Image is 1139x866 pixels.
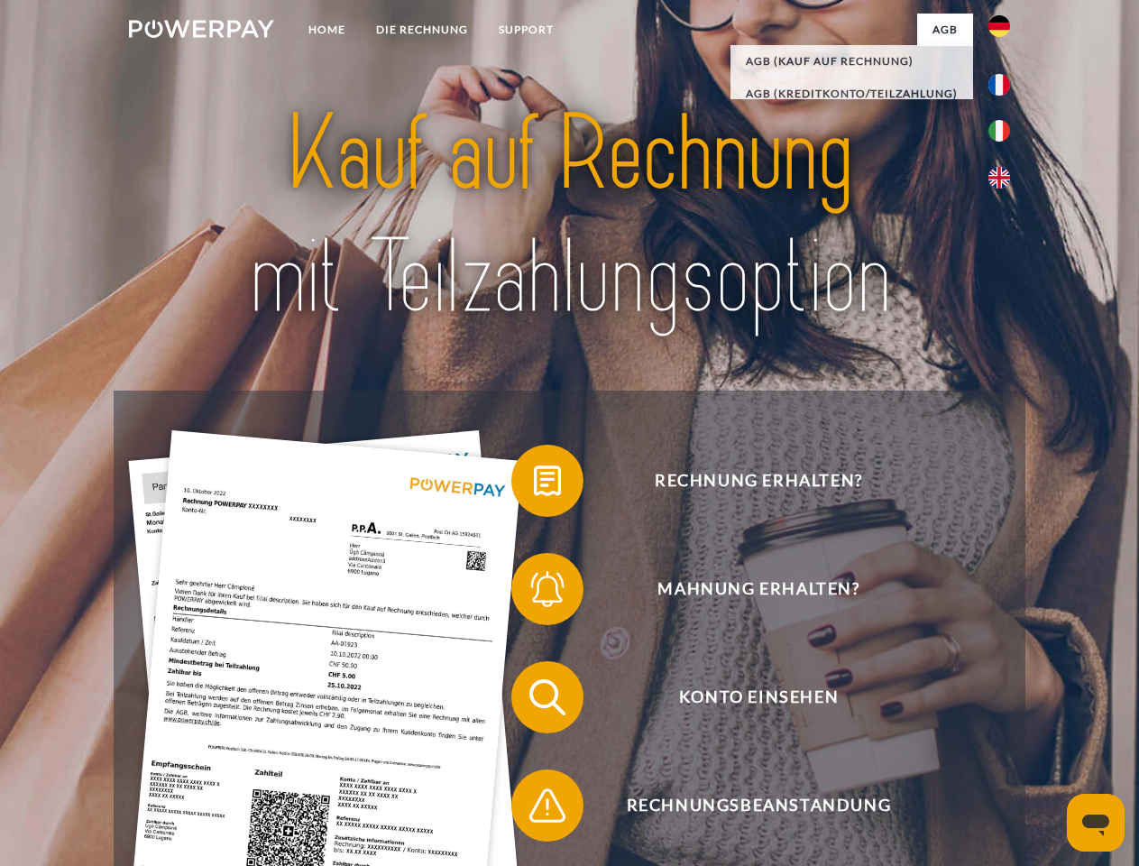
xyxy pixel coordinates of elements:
span: Rechnungsbeanstandung [537,769,979,842]
img: logo-powerpay-white.svg [129,20,274,38]
a: SUPPORT [483,14,569,46]
span: Rechnung erhalten? [537,445,979,517]
img: de [988,15,1010,37]
button: Rechnungsbeanstandung [511,769,980,842]
img: qb_bill.svg [525,458,570,503]
img: qb_bell.svg [525,567,570,612]
img: qb_warning.svg [525,783,570,828]
button: Rechnung erhalten? [511,445,980,517]
a: agb [917,14,973,46]
img: qb_search.svg [525,675,570,720]
span: Konto einsehen [537,661,979,733]
a: DIE RECHNUNG [361,14,483,46]
iframe: Schaltfläche zum Öffnen des Messaging-Fensters [1067,794,1125,852]
img: en [988,167,1010,189]
img: it [988,120,1010,142]
img: title-powerpay_de.svg [172,87,967,345]
a: Home [293,14,361,46]
a: AGB (Kauf auf Rechnung) [730,45,973,78]
button: Mahnung erhalten? [511,553,980,625]
button: Konto einsehen [511,661,980,733]
img: fr [988,74,1010,96]
span: Mahnung erhalten? [537,553,979,625]
a: AGB (Kreditkonto/Teilzahlung) [730,78,973,110]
